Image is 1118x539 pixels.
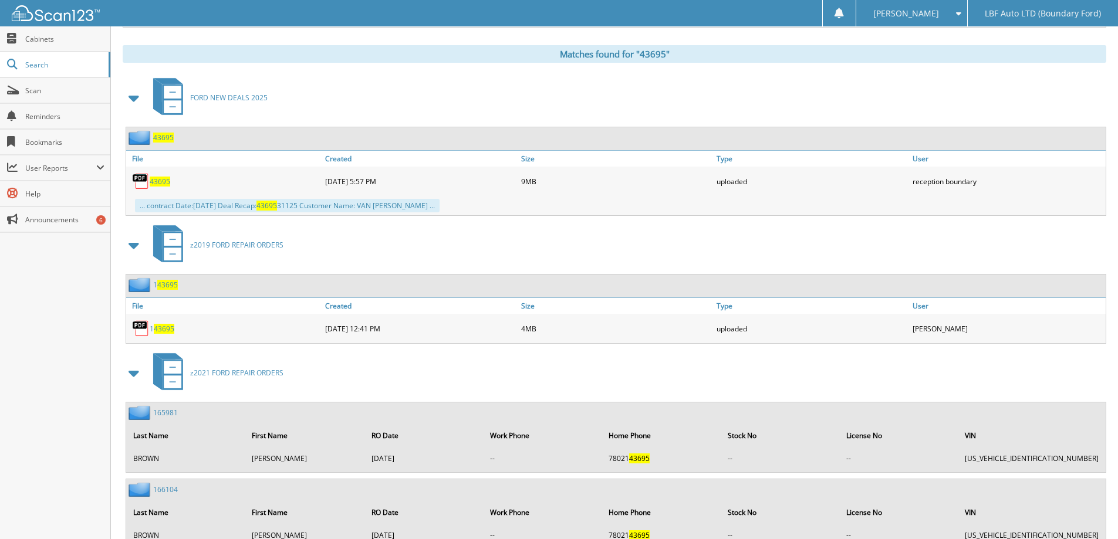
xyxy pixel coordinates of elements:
[322,151,518,167] a: Created
[366,449,483,468] td: [DATE]
[146,74,268,121] a: FORD NEW DEALS 2025
[366,500,483,524] th: RO Date
[25,86,104,96] span: Scan
[153,280,178,290] a: 143695
[722,423,839,448] th: Stock No
[714,151,910,167] a: Type
[322,298,518,314] a: Created
[910,151,1106,167] a: User
[153,133,174,143] a: 43695
[603,449,721,468] td: 78021
[714,298,910,314] a: Type
[126,151,322,167] a: File
[518,298,714,314] a: Size
[603,500,721,524] th: Home Phone
[25,163,96,173] span: User Reports
[146,222,283,268] a: z2019 FORD REPAIR ORDERS
[256,201,277,211] span: 43695
[246,449,364,468] td: [PERSON_NAME]
[910,298,1106,314] a: User
[518,151,714,167] a: Size
[484,500,602,524] th: Work Phone
[366,423,483,448] th: RO Date
[190,368,283,378] span: z2021 FORD REPAIR ORDERS
[246,500,364,524] th: First Name
[150,324,174,334] a: 143695
[910,317,1106,340] div: [PERSON_NAME]
[25,189,104,199] span: Help
[722,500,839,524] th: Stock No
[25,34,104,44] span: Cabinets
[25,111,104,121] span: Reminders
[132,320,150,337] img: PDF.png
[959,500,1105,524] th: VIN
[714,317,910,340] div: uploaded
[322,317,518,340] div: [DATE] 12:41 PM
[910,170,1106,193] div: reception boundary
[603,423,721,448] th: Home Phone
[518,170,714,193] div: 9MB
[153,408,178,418] a: 165981
[484,423,602,448] th: Work Phone
[25,137,104,147] span: Bookmarks
[25,60,103,70] span: Search
[129,277,153,292] img: folder2.png
[1059,483,1118,539] iframe: Chat Widget
[150,177,170,187] a: 43695
[25,215,104,225] span: Announcements
[322,170,518,193] div: [DATE] 5:57 PM
[190,240,283,250] span: z2019 FORD REPAIR ORDERS
[127,500,245,524] th: Last Name
[146,350,283,396] a: z2021 FORD REPAIR ORDERS
[153,484,178,494] a: 166104
[840,423,958,448] th: License No
[714,170,910,193] div: uploaded
[132,172,150,190] img: PDF.png
[190,93,268,103] span: FORD NEW DEALS 2025
[129,405,153,420] img: folder2.png
[154,324,174,334] span: 43695
[127,423,245,448] th: Last Name
[129,482,153,497] img: folder2.png
[157,280,178,290] span: 43695
[246,423,364,448] th: First Name
[484,449,602,468] td: --
[126,298,322,314] a: File
[127,449,245,468] td: BROWN
[123,45,1106,63] div: Matches found for "43695"
[840,449,958,468] td: --
[959,423,1105,448] th: VIN
[129,130,153,145] img: folder2.png
[518,317,714,340] div: 4MB
[722,449,839,468] td: --
[135,199,440,212] div: ... contract Date:[DATE] Deal Recap: 31125 Customer Name: VAN [PERSON_NAME] ...
[96,215,106,225] div: 6
[985,10,1101,17] span: LBF Auto LTD (Boundary Ford)
[840,500,958,524] th: License No
[873,10,939,17] span: [PERSON_NAME]
[959,449,1105,468] td: [US_VEHICLE_IDENTIFICATION_NUMBER]
[12,5,100,21] img: scan123-logo-white.svg
[629,453,650,463] span: 43695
